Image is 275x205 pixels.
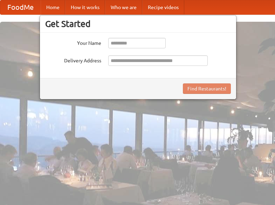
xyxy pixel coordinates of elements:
[183,83,231,94] button: Find Restaurants!
[105,0,142,14] a: Who we are
[0,0,41,14] a: FoodMe
[41,0,65,14] a: Home
[45,38,101,47] label: Your Name
[65,0,105,14] a: How it works
[142,0,184,14] a: Recipe videos
[45,19,231,29] h3: Get Started
[45,55,101,64] label: Delivery Address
